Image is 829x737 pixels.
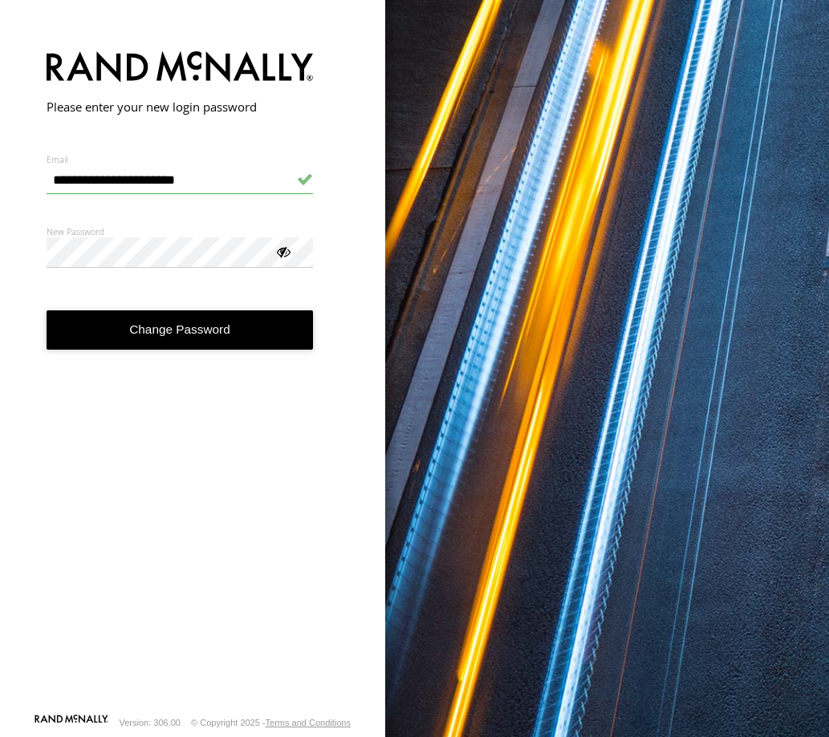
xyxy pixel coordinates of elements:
[266,718,351,727] a: Terms and Conditions
[120,718,181,727] div: Version: 306.00
[47,310,314,350] button: Change Password
[35,715,108,731] a: Visit our Website
[47,225,314,237] label: New Password
[47,48,314,89] img: Rand McNally
[191,718,351,727] div: © Copyright 2025 -
[47,99,314,115] h2: Please enter your new login password
[47,153,314,165] label: Email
